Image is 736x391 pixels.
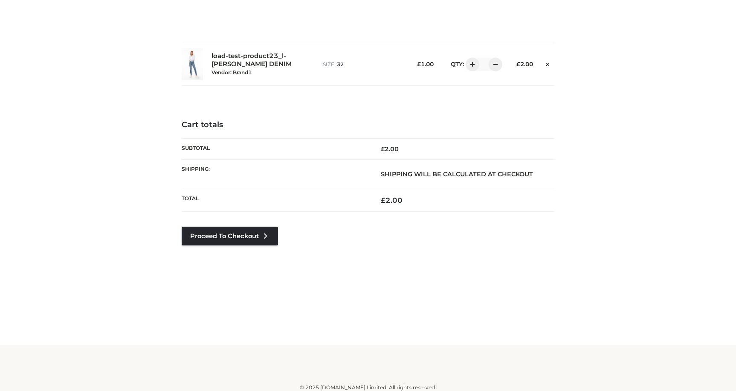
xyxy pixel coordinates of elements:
[182,189,368,212] th: Total
[182,48,203,80] img: load-test-product23_l-PARKER SMITH DENIM - 32
[542,58,554,69] a: Remove this item
[337,61,344,67] span: 32
[516,61,533,67] bdi: 2.00
[182,138,368,159] th: Subtotal
[417,61,434,67] bdi: 1.00
[442,58,499,71] div: QTY:
[182,159,368,189] th: Shipping:
[381,196,403,204] bdi: 2.00
[381,170,533,178] strong: Shipping will be calculated at checkout
[417,61,421,67] span: £
[381,145,385,153] span: £
[381,196,385,204] span: £
[381,145,399,153] bdi: 2.00
[182,120,554,130] h4: Cart totals
[323,61,400,68] p: size :
[182,227,278,245] a: Proceed to Checkout
[516,61,520,67] span: £
[212,69,252,76] small: Vendor: Brand1
[212,52,304,68] a: load-test-product23_l-[PERSON_NAME] DENIM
